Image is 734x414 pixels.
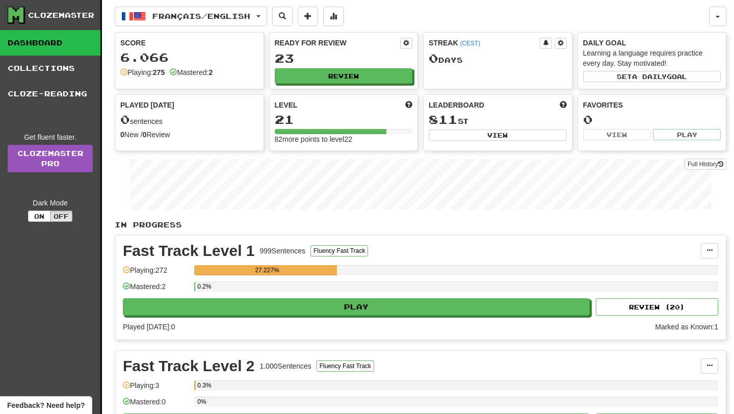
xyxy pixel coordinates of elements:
[429,112,458,126] span: 811
[120,67,165,77] div: Playing:
[28,10,94,20] div: Clozemaster
[275,113,413,126] div: 21
[275,52,413,65] div: 23
[275,134,413,144] div: 82 more points to level 22
[260,361,311,371] div: 1.000 Sentences
[123,380,189,397] div: Playing: 3
[123,265,189,282] div: Playing: 272
[298,7,318,26] button: Add sentence to collection
[685,159,726,170] button: Full History
[560,100,567,110] span: This week in points, UTC
[208,68,213,76] strong: 2
[8,132,93,142] div: Get fluent faster.
[583,48,721,68] div: Learning a language requires practice every day. Stay motivated!
[123,298,590,316] button: Play
[460,40,480,47] a: (CEST)
[583,129,651,140] button: View
[120,51,258,64] div: 6.066
[120,112,130,126] span: 0
[197,265,337,275] div: 27.227%
[596,298,718,316] button: Review (20)
[429,52,567,65] div: Day s
[653,129,721,140] button: Play
[123,397,189,413] div: Mastered: 0
[583,38,721,48] div: Daily Goal
[260,246,306,256] div: 999 Sentences
[275,38,401,48] div: Ready for Review
[28,211,50,222] button: On
[115,7,267,26] button: Français/English
[120,131,124,139] strong: 0
[8,198,93,208] div: Dark Mode
[429,113,567,126] div: st
[317,360,374,372] button: Fluency Fast Track
[153,68,165,76] strong: 275
[583,113,721,126] div: 0
[310,245,368,256] button: Fluency Fast Track
[583,71,721,82] button: Seta dailygoal
[152,12,250,20] span: Français / English
[429,51,438,65] span: 0
[405,100,412,110] span: Score more points to level up
[275,68,413,84] button: Review
[123,243,255,258] div: Fast Track Level 1
[632,73,667,80] span: a daily
[123,358,255,374] div: Fast Track Level 2
[50,211,72,222] button: Off
[143,131,147,139] strong: 0
[323,7,344,26] button: More stats
[120,130,258,140] div: New / Review
[123,281,189,298] div: Mastered: 2
[429,130,567,141] button: View
[429,38,540,48] div: Streak
[583,100,721,110] div: Favorites
[655,322,718,332] div: Marked as Known: 1
[8,145,93,172] a: ClozemasterPro
[120,38,258,48] div: Score
[272,7,293,26] button: Search sentences
[123,323,175,331] span: Played [DATE]: 0
[275,100,298,110] span: Level
[120,113,258,126] div: sentences
[429,100,484,110] span: Leaderboard
[115,220,726,230] p: In Progress
[170,67,213,77] div: Mastered:
[120,100,174,110] span: Played [DATE]
[7,400,85,410] span: Open feedback widget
